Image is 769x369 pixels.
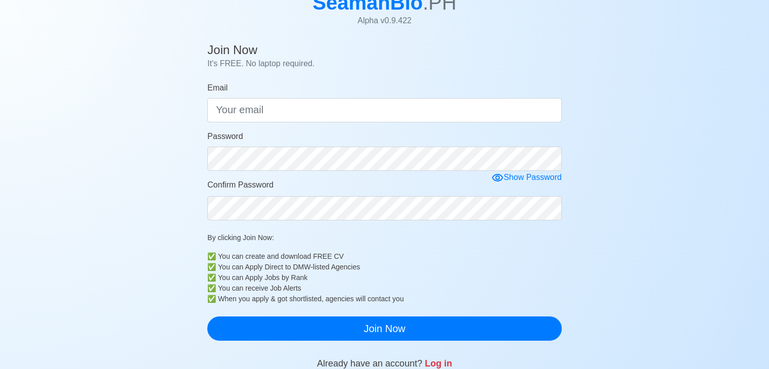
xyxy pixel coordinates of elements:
[207,58,562,70] p: It's FREE. No laptop required.
[218,262,562,272] div: You can Apply Direct to DMW-listed Agencies
[207,98,562,122] input: Your email
[207,251,216,262] b: ✅
[207,294,216,304] b: ✅
[218,294,562,304] div: When you apply & got shortlisted, agencies will contact you
[207,132,243,141] span: Password
[218,283,562,294] div: You can receive Job Alerts
[207,283,216,294] b: ✅
[218,251,562,262] div: You can create and download FREE CV
[207,233,562,243] p: By clicking Join Now:
[207,83,228,92] span: Email
[207,43,562,58] h4: Join Now
[218,272,562,283] div: You can Apply Jobs by Rank
[207,316,562,341] button: Join Now
[312,15,457,27] p: Alpha v 0.9.422
[207,180,274,189] span: Confirm Password
[207,262,216,272] b: ✅
[207,272,216,283] b: ✅
[491,171,562,184] div: Show Password
[425,358,452,368] a: Log in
